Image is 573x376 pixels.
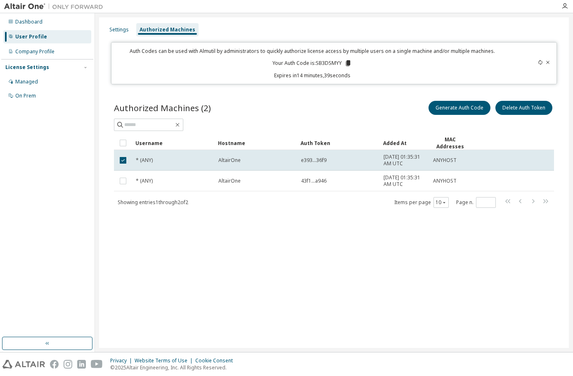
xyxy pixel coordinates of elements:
[433,157,457,164] span: ANYHOST
[140,26,195,33] div: Authorized Machines
[384,174,426,188] span: [DATE] 01:35:31 AM UTC
[384,154,426,167] span: [DATE] 01:35:31 AM UTC
[436,199,447,206] button: 10
[2,360,45,369] img: altair_logo.svg
[4,2,107,11] img: Altair One
[433,136,467,150] div: MAC Addresses
[15,79,38,85] div: Managed
[429,101,490,115] button: Generate Auth Code
[135,357,195,364] div: Website Terms of Use
[433,178,457,184] span: ANYHOST
[15,48,54,55] div: Company Profile
[91,360,103,369] img: youtube.svg
[118,199,188,206] span: Showing entries 1 through 2 of 2
[15,19,43,25] div: Dashboard
[77,360,86,369] img: linkedin.svg
[116,48,508,55] p: Auth Codes can be used with Almutil by administrators to quickly authorize license access by mult...
[116,72,508,79] p: Expires in 14 minutes, 39 seconds
[301,136,376,150] div: Auth Token
[110,357,135,364] div: Privacy
[114,102,211,114] span: Authorized Machines (2)
[195,357,238,364] div: Cookie Consent
[218,136,294,150] div: Hostname
[301,157,327,164] span: e393...36f9
[15,93,36,99] div: On Prem
[50,360,59,369] img: facebook.svg
[383,136,426,150] div: Added At
[272,59,352,67] p: Your Auth Code is: SB3DSMYY
[5,64,49,71] div: License Settings
[301,178,327,184] span: 43f1...a946
[110,364,238,371] p: © 2025 Altair Engineering, Inc. All Rights Reserved.
[456,197,496,208] span: Page n.
[394,197,449,208] span: Items per page
[64,360,72,369] img: instagram.svg
[218,157,241,164] span: AltairOne
[15,33,47,40] div: User Profile
[136,157,153,164] span: * (ANY)
[218,178,241,184] span: AltairOne
[136,178,153,184] span: * (ANY)
[495,101,552,115] button: Delete Auth Token
[109,26,129,33] div: Settings
[135,136,211,150] div: Username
